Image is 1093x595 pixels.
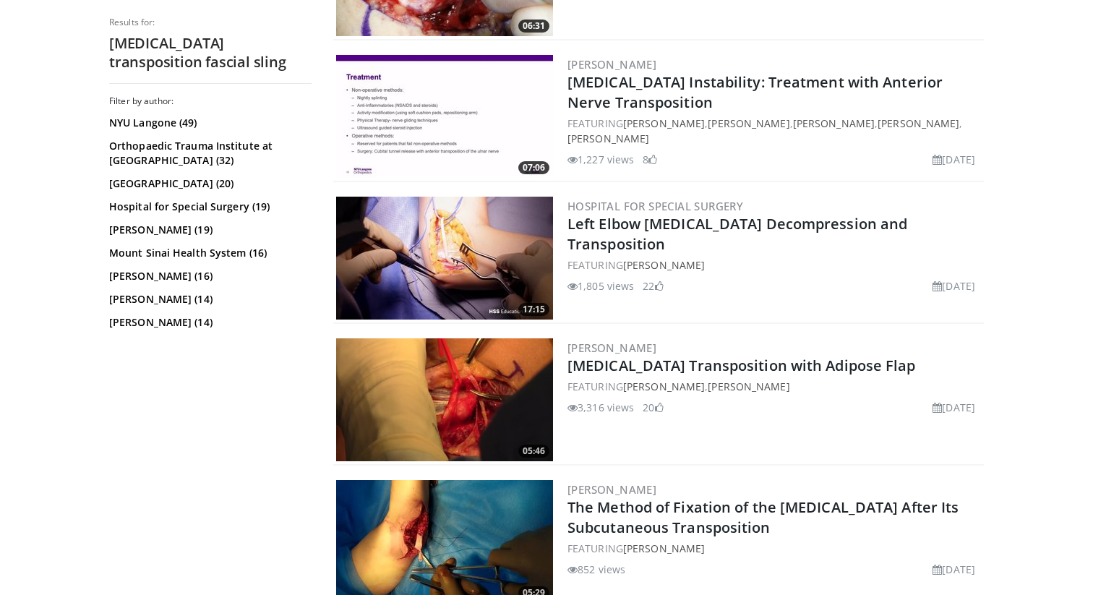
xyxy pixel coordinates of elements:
[567,132,649,145] a: [PERSON_NAME]
[567,341,656,355] a: [PERSON_NAME]
[567,278,634,294] li: 1,805 views
[623,258,705,272] a: [PERSON_NAME]
[109,200,308,214] a: Hospital for Special Surgery (19)
[567,541,981,556] div: FEATURING
[567,199,743,213] a: Hospital for Special Surgery
[518,161,549,174] span: 07:06
[336,55,553,178] img: 4ffd055a-f46d-48ff-ab87-8df2c2b07cbb.300x170_q85_crop-smart_upscale.jpg
[109,139,308,168] a: Orthopaedic Trauma Institute at [GEOGRAPHIC_DATA] (32)
[623,542,705,555] a: [PERSON_NAME]
[933,152,975,167] li: [DATE]
[109,176,308,191] a: [GEOGRAPHIC_DATA] (20)
[878,116,959,130] a: [PERSON_NAME]
[567,379,981,394] div: FEATURING ,
[109,292,308,307] a: [PERSON_NAME] (14)
[643,278,663,294] li: 22
[623,116,705,130] a: [PERSON_NAME]
[336,338,553,461] a: 05:46
[933,278,975,294] li: [DATE]
[109,246,308,260] a: Mount Sinai Health System (16)
[793,116,875,130] a: [PERSON_NAME]
[708,116,789,130] a: [PERSON_NAME]
[336,197,553,320] a: 17:15
[567,57,656,72] a: [PERSON_NAME]
[567,257,981,273] div: FEATURING
[518,303,549,316] span: 17:15
[109,34,312,72] h2: [MEDICAL_DATA] transposition fascial sling
[623,380,705,393] a: [PERSON_NAME]
[567,72,943,112] a: [MEDICAL_DATA] Instability: Treatment with Anterior Nerve Transposition
[109,269,308,283] a: [PERSON_NAME] (16)
[643,400,663,415] li: 20
[567,214,907,254] a: Left Elbow [MEDICAL_DATA] Decompression and Transposition
[933,400,975,415] li: [DATE]
[518,445,549,458] span: 05:46
[567,400,634,415] li: 3,316 views
[567,116,981,146] div: FEATURING , , , ,
[933,562,975,577] li: [DATE]
[518,20,549,33] span: 06:31
[109,116,308,130] a: NYU Langone (49)
[567,482,656,497] a: [PERSON_NAME]
[109,223,308,237] a: [PERSON_NAME] (19)
[567,356,916,375] a: [MEDICAL_DATA] Transposition with Adipose Flap
[109,95,312,107] h3: Filter by author:
[567,562,625,577] li: 852 views
[336,197,553,320] img: 21c91b7f-9d82-4a02-93c1-9e5d2e2a91bb.300x170_q85_crop-smart_upscale.jpg
[109,17,312,28] p: Results for:
[567,497,959,537] a: The Method of Fixation of the [MEDICAL_DATA] After Its Subcutaneous Transposition
[643,152,657,167] li: 8
[336,338,553,461] img: b703edc3-287d-495b-a6e8-0fe56609a35b.300x170_q85_crop-smart_upscale.jpg
[567,152,634,167] li: 1,227 views
[336,55,553,178] a: 07:06
[109,315,308,330] a: [PERSON_NAME] (14)
[708,380,789,393] a: [PERSON_NAME]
